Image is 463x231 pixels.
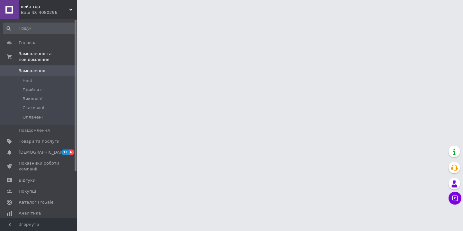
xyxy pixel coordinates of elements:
[19,188,36,194] span: Покупці
[19,210,41,216] span: Аналітика
[19,128,50,133] span: Повідомлення
[69,149,74,155] span: 6
[23,96,42,102] span: Виконані
[19,178,35,183] span: Відгуки
[23,114,43,120] span: Оплачені
[19,68,45,74] span: Замовлення
[19,149,66,155] span: [DEMOGRAPHIC_DATA]
[19,40,37,46] span: Головна
[23,78,32,84] span: Нові
[449,192,461,205] button: Чат з покупцем
[23,105,44,111] span: Скасовані
[61,149,69,155] span: 11
[19,51,77,63] span: Замовлення та повідомлення
[23,87,42,93] span: Прийняті
[19,160,59,172] span: Показники роботи компанії
[21,4,69,10] span: кей.стор
[19,139,59,144] span: Товари та послуги
[19,199,53,205] span: Каталог ProSale
[3,23,76,34] input: Пошук
[21,10,77,15] div: Ваш ID: 4080296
